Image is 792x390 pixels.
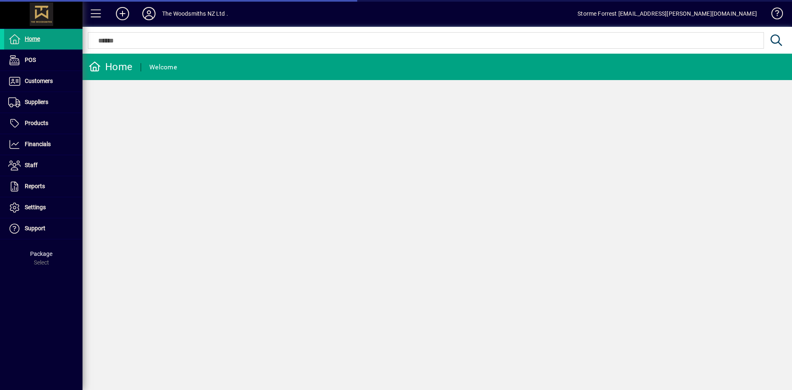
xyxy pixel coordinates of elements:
[4,176,82,197] a: Reports
[4,113,82,134] a: Products
[765,2,782,28] a: Knowledge Base
[4,50,82,71] a: POS
[25,183,45,189] span: Reports
[25,162,38,168] span: Staff
[25,35,40,42] span: Home
[25,78,53,84] span: Customers
[577,7,757,20] div: Storme Forrest [EMAIL_ADDRESS][PERSON_NAME][DOMAIN_NAME]
[4,71,82,92] a: Customers
[25,204,46,210] span: Settings
[89,60,132,73] div: Home
[25,57,36,63] span: POS
[136,6,162,21] button: Profile
[4,134,82,155] a: Financials
[162,7,228,20] div: The Woodsmiths NZ Ltd .
[149,61,177,74] div: Welcome
[4,155,82,176] a: Staff
[30,251,52,257] span: Package
[25,141,51,147] span: Financials
[109,6,136,21] button: Add
[4,218,82,239] a: Support
[25,99,48,105] span: Suppliers
[25,225,45,232] span: Support
[25,120,48,126] span: Products
[4,197,82,218] a: Settings
[4,92,82,113] a: Suppliers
